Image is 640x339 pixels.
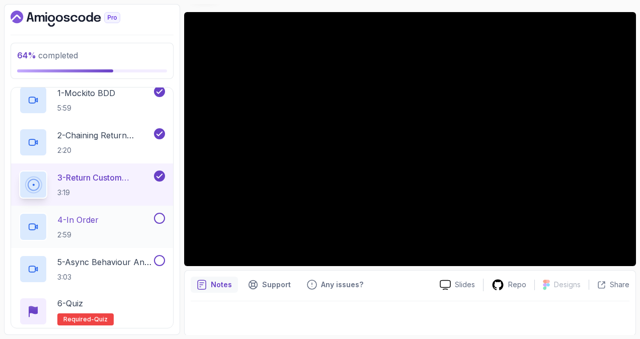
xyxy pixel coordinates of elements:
p: Support [262,280,291,290]
button: 2-Chaining Return Values2:20 [19,128,165,156]
p: 3:03 [57,272,152,282]
button: 5-Async Behaviour And Timeout()3:03 [19,255,165,283]
span: Required- [63,315,94,323]
button: Support button [242,277,297,293]
span: quiz [94,315,108,323]
p: 6 - Quiz [57,297,83,309]
p: 2:20 [57,145,152,155]
p: 1 - Mockito BDD [57,87,115,99]
button: Feedback button [301,277,369,293]
iframe: 3 - Return Custom Answer [184,12,636,266]
p: Designs [554,280,581,290]
button: 4-In Order2:59 [19,213,165,241]
p: Repo [508,280,526,290]
span: completed [17,50,78,60]
p: Notes [211,280,232,290]
button: notes button [191,277,238,293]
p: 3:19 [57,188,152,198]
p: 5:59 [57,103,115,113]
p: 3 - Return Custom Answer [57,172,152,184]
p: Share [610,280,629,290]
button: 6-QuizRequired-quiz [19,297,165,325]
a: Dashboard [11,11,143,27]
a: Repo [484,279,534,291]
p: Slides [455,280,475,290]
a: Slides [432,280,483,290]
p: Any issues? [321,280,363,290]
p: 5 - Async Behaviour And Timeout() [57,256,152,268]
button: 3-Return Custom Answer3:19 [19,171,165,199]
p: 2:59 [57,230,99,240]
p: 4 - In Order [57,214,99,226]
button: Share [589,280,629,290]
span: 64 % [17,50,36,60]
p: 2 - Chaining Return Values [57,129,152,141]
button: 1-Mockito BDD5:59 [19,86,165,114]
